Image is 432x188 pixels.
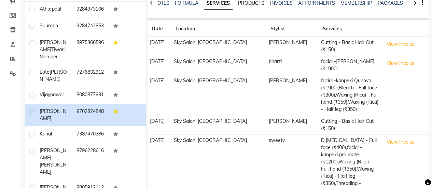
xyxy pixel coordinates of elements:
[72,126,109,143] td: 7387470386
[148,75,171,115] td: [DATE]
[40,6,52,12] span: athar
[40,46,65,60] span: tiwari member
[319,115,381,134] td: Cutting - Basic Hair Cut (₹150)
[171,75,266,115] td: Sky Salon, [GEOGRAPHIC_DATA]
[72,143,109,180] td: 8796228616
[72,18,109,35] td: 9284742853
[40,39,66,53] span: [PERSON_NAME]
[40,131,52,137] span: kunal
[384,39,418,49] button: View Invoice
[319,75,381,115] td: facial -kanpeki Qunova (₹1900),Bleach - Full face (₹300),Waxing (Rica) - Full hand (₹350),Waxing ...
[40,147,66,161] span: [PERSON_NAME]
[40,69,67,82] span: [PERSON_NAME]
[72,1,109,18] td: 9284973106
[319,56,381,75] td: facial -[PERSON_NAME] (₹1900)
[171,21,266,37] th: Location
[52,6,61,12] span: patil
[266,37,319,56] td: [PERSON_NAME]
[50,91,64,98] span: pawar
[171,56,266,75] td: Sky Salon, [GEOGRAPHIC_DATA]
[319,21,381,37] th: Services
[266,115,319,134] td: [PERSON_NAME]
[40,108,66,121] span: [PERSON_NAME]
[384,137,418,147] button: View Invoice
[40,91,50,98] span: vijay
[266,21,319,37] th: Stylist
[148,56,171,75] td: [DATE]
[72,64,109,87] td: 7276832312
[40,69,50,75] span: lote
[148,115,171,134] td: [DATE]
[148,37,171,56] td: [DATE]
[72,104,109,126] td: 9702824848
[384,58,418,69] button: View Invoice
[148,21,171,37] th: Date
[266,75,319,115] td: [PERSON_NAME]
[72,87,109,104] td: 8080877931
[72,35,109,64] td: 8975366596
[319,37,381,56] td: Cutting - Basic Hair Cut (₹150)
[40,23,58,29] span: saurabh
[266,56,319,75] td: bharti
[40,162,66,175] span: [PERSON_NAME]
[171,115,266,134] td: Sky Salon, [GEOGRAPHIC_DATA]
[171,37,266,56] td: Sky Salon, [GEOGRAPHIC_DATA]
